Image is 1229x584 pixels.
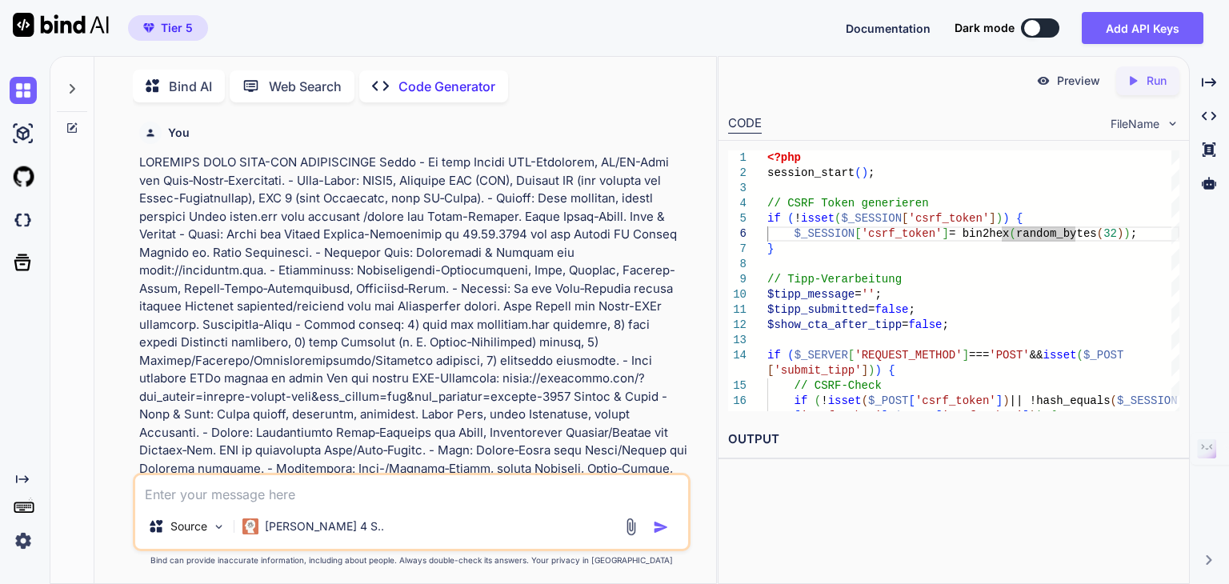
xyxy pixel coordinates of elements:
span: session_start [767,166,855,179]
div: 15 [728,378,747,394]
img: chat [10,77,37,104]
div: 10 [728,287,747,302]
span: $_POST [895,410,935,422]
img: githubLight [10,163,37,190]
span: ] [1023,410,1029,422]
div: 6 [728,226,747,242]
span: ( [835,212,841,225]
span: Dark mode [955,20,1015,36]
span: // CSRF Token generieren [767,197,929,210]
div: 13 [728,333,747,348]
div: 11 [728,302,747,318]
span: <?php [767,151,801,164]
p: Bind can provide inaccurate information, including about people. Always double-check its answers.... [133,554,691,566]
img: preview [1036,74,1051,88]
span: = [902,318,908,331]
span: ! [795,212,801,225]
span: $_SESSION [842,212,903,225]
span: ( [1111,394,1117,407]
button: premiumTier 5 [128,15,208,41]
span: ; [868,166,875,179]
img: Claude 4 Sonnet [242,518,258,534]
span: { [1050,410,1056,422]
span: ) [862,166,868,179]
p: Bind AI [169,77,212,96]
img: premium [143,23,154,33]
span: 'csrf_token' [915,394,996,407]
span: ( [855,166,861,179]
span: { [1016,212,1023,225]
span: $_SESSION [1117,394,1178,407]
span: $_POST [868,394,908,407]
span: isset [801,212,835,225]
div: 1 [728,150,747,166]
span: ] [862,364,868,377]
span: 'REQUEST_METHOD' [855,349,962,362]
span: ] [882,410,888,422]
p: [PERSON_NAME] 4 S.. [265,518,384,534]
span: [ [902,212,908,225]
div: 7 [728,242,747,257]
span: } [767,242,774,255]
p: Preview [1057,73,1100,89]
span: if [767,212,781,225]
span: 'csrf_token' [909,212,990,225]
span: $_SERVER [795,349,848,362]
span: ) [875,364,882,377]
span: // Tipp-Verarbeitung [767,273,902,286]
span: ( [1077,349,1083,362]
span: ; [1131,227,1137,240]
span: Tier 5 [161,20,193,36]
span: === [969,349,989,362]
img: settings [10,527,37,554]
span: ( [1010,227,1016,240]
span: [ [855,227,861,240]
span: ) [1030,410,1036,422]
span: || !hash_equals [1010,394,1111,407]
span: ; [909,303,915,316]
span: isset [1043,349,1077,362]
span: if [767,349,781,362]
span: if [795,394,808,407]
span: ] [996,394,1003,407]
span: random_bytes [1016,227,1097,240]
span: ] [963,349,969,362]
span: 'POST' [989,349,1029,362]
span: 'submit_tipp' [774,364,861,377]
p: Code Generator [398,77,495,96]
span: ) [1117,227,1123,240]
span: ] [989,212,995,225]
span: 'csrf_token' [862,227,943,240]
span: [ [909,394,915,407]
p: Web Search [269,77,342,96]
div: 14 [728,348,747,363]
span: ) [996,212,1003,225]
button: Add API Keys [1082,12,1203,44]
div: 16 [728,394,747,409]
span: = [868,303,875,316]
div: 4 [728,196,747,211]
img: darkCloudIdeIcon [10,206,37,234]
span: $tipp_message [767,288,855,301]
span: ] [943,227,949,240]
span: ( [1097,227,1103,240]
div: 5 [728,211,747,226]
div: 8 [728,257,747,272]
span: false [875,303,909,316]
span: ; [943,318,949,331]
div: 3 [728,181,747,196]
img: icon [653,519,669,535]
span: ( [862,394,868,407]
span: isset [828,394,862,407]
span: ! [821,394,827,407]
span: ; [875,288,882,301]
span: ) [1003,212,1009,225]
span: 'csrf_token' [943,410,1023,422]
div: 12 [728,318,747,333]
span: false [909,318,943,331]
span: Documentation [846,22,931,35]
span: $_POST [1083,349,1123,362]
span: 32 [1103,227,1117,240]
button: Documentation [846,20,931,37]
span: $_SESSION [795,227,855,240]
